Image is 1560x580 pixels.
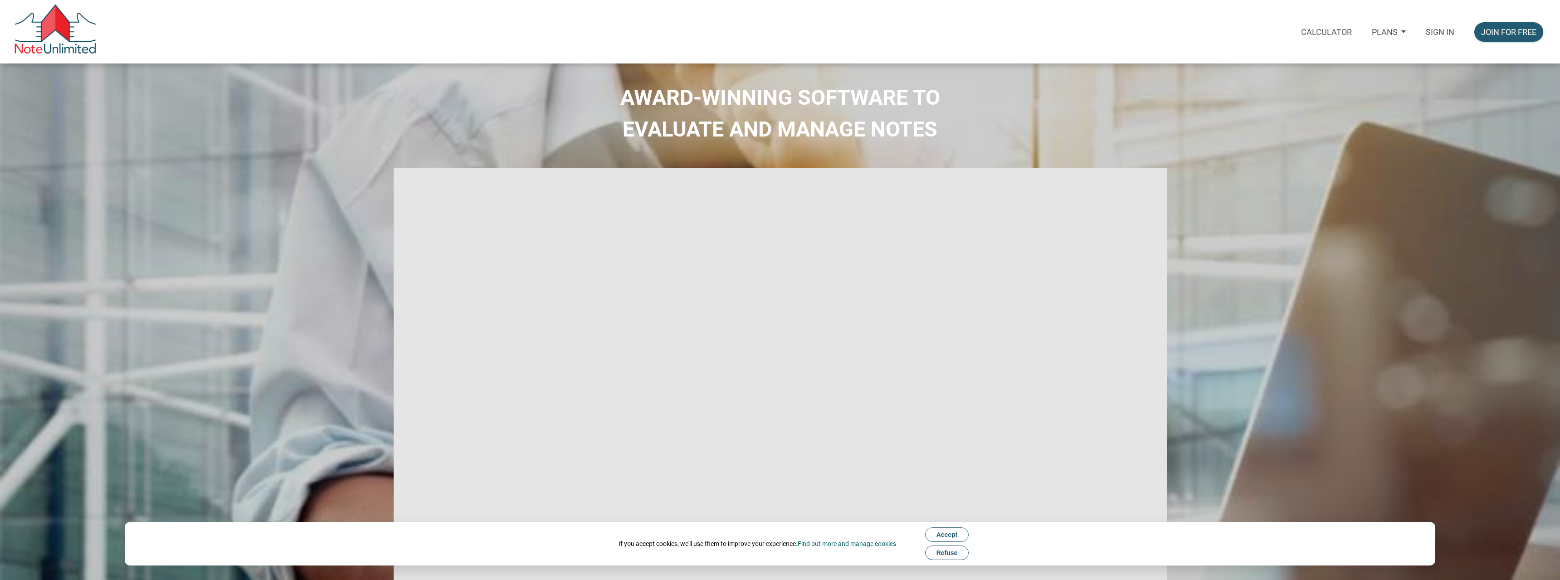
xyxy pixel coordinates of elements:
div: Join for free [1481,26,1536,38]
button: Accept [925,527,969,542]
a: Plans [1362,15,1416,49]
p: Calculator [1301,27,1352,37]
p: Plans [1372,27,1398,37]
button: Join for free [1474,22,1543,42]
a: Calculator [1291,15,1362,49]
span: Refuse [936,549,958,556]
a: Find out more and manage cookies [798,540,896,547]
div: If you accept cookies, we'll use them to improve your experience. [619,539,896,548]
h2: AWARD-WINNING SOFTWARE TO EVALUATE AND MANAGE NOTES [7,82,1553,145]
span: Accept [936,531,958,538]
a: Join for free [1464,15,1553,49]
button: Refuse [925,546,969,560]
p: Sign in [1426,27,1454,37]
button: Plans [1362,15,1416,48]
a: Sign in [1416,15,1464,49]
